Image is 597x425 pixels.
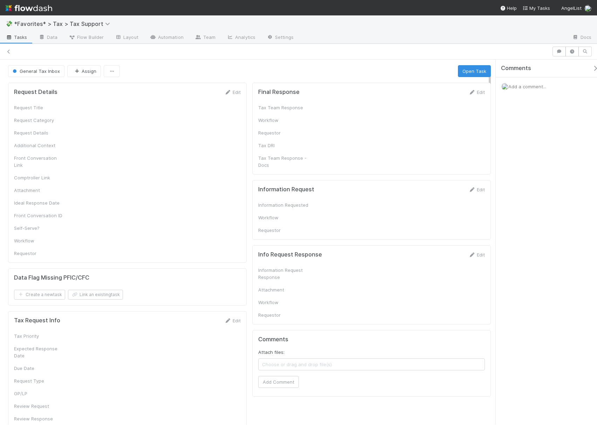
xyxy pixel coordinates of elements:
[6,21,13,27] span: 💸
[8,65,64,77] button: General Tax Inbox
[14,174,67,181] div: Comptroller Link
[221,32,261,43] a: Analytics
[501,83,508,90] img: avatar_711f55b7-5a46-40da-996f-bc93b6b86381.png
[508,84,546,89] span: Add a comment...
[14,250,67,257] div: Requestor
[258,251,322,258] h5: Info Request Response
[189,32,221,43] a: Team
[458,65,491,77] button: Open Task
[468,89,485,95] a: Edit
[258,376,299,388] button: Add Comment
[258,142,311,149] div: Tax DRI
[14,333,67,340] div: Tax Priority
[561,5,582,11] span: AngelList
[258,104,311,111] div: Tax Team Response
[68,290,123,300] button: Link an existingtask
[258,311,311,318] div: Requestor
[63,32,109,43] a: Flow Builder
[14,290,65,300] button: Create a newtask
[261,32,299,43] a: Settings
[258,299,311,306] div: Workflow
[14,317,60,324] h5: Tax Request Info
[14,345,67,359] div: Expected Response Date
[69,34,104,41] span: Flow Builder
[567,32,597,43] a: Docs
[14,104,67,111] div: Request Title
[14,365,67,372] div: Due Date
[14,199,67,206] div: Ideal Response Date
[14,187,67,194] div: Attachment
[258,349,284,356] label: Attach files:
[67,65,101,77] button: Assign
[258,129,311,136] div: Requestor
[259,359,485,370] span: Choose or drag and drop file(s)
[14,212,67,219] div: Front Conversation ID
[14,225,67,232] div: Self-Serve?
[33,32,63,43] a: Data
[109,32,144,43] a: Layout
[258,336,485,343] h5: Comments
[258,214,311,221] div: Workflow
[258,201,311,208] div: Information Requested
[6,2,52,14] img: logo-inverted-e16ddd16eac7371096b0.svg
[11,68,60,74] span: General Tax Inbox
[14,89,57,96] h5: Request Details
[14,403,67,410] div: Review Request
[144,32,189,43] a: Automation
[14,129,67,136] div: Request Details
[258,186,314,193] h5: Information Request
[14,377,67,384] div: Request Type
[468,252,485,258] a: Edit
[522,5,550,11] span: My Tasks
[501,65,531,72] span: Comments
[258,227,311,234] div: Requestor
[14,20,114,27] span: *Favorites* > Tax > Tax Support
[14,390,67,397] div: GP/LP
[258,155,311,169] div: Tax Team Response - Docs
[14,155,67,169] div: Front Conversation Link
[14,142,67,149] div: Additional Context
[224,89,241,95] a: Edit
[14,274,89,281] h5: Data Flag Missing PFIC/CFC
[500,5,517,12] div: Help
[468,187,485,192] a: Edit
[14,415,67,422] div: Review Response
[14,237,67,244] div: Workflow
[6,34,27,41] span: Tasks
[14,117,67,124] div: Request Category
[258,117,311,124] div: Workflow
[522,5,550,12] a: My Tasks
[258,286,311,293] div: Attachment
[584,5,591,12] img: avatar_711f55b7-5a46-40da-996f-bc93b6b86381.png
[224,318,241,323] a: Edit
[258,267,311,281] div: Information Request Response
[258,89,300,96] h5: Final Response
